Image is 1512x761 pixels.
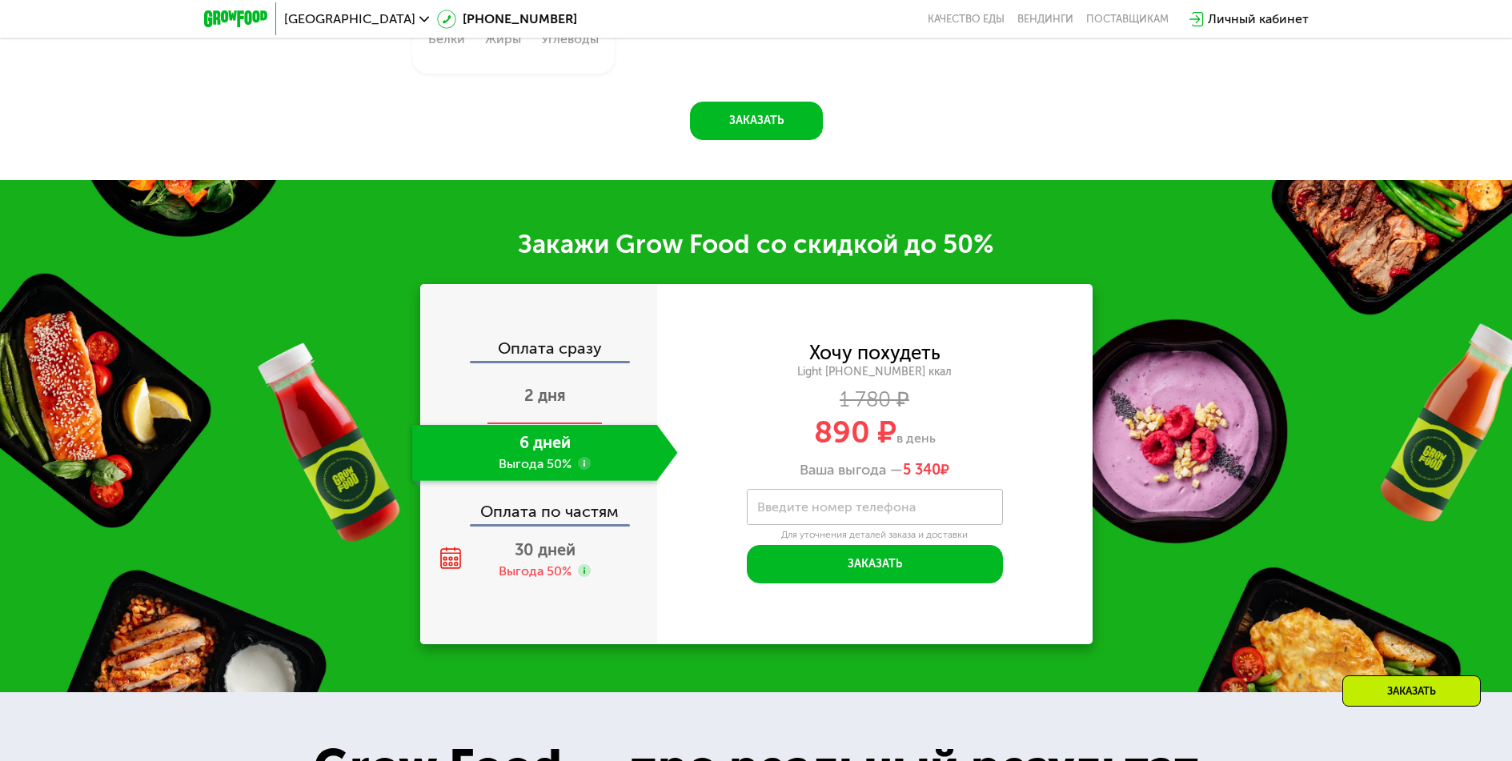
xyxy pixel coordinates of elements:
div: Заказать [1342,675,1481,707]
button: Заказать [690,102,823,140]
div: поставщикам [1086,13,1169,26]
button: Заказать [747,545,1003,583]
div: Белки [428,33,465,46]
label: Введите номер телефона [757,503,916,511]
span: 890 ₽ [814,414,896,451]
a: Качество еды [928,13,1005,26]
a: [PHONE_NUMBER] [437,10,577,29]
div: Выгода 50% [499,563,572,580]
div: Личный кабинет [1208,10,1309,29]
div: Оплата сразу [422,340,657,361]
div: Для уточнения деталей заказа и доставки [747,529,1003,542]
div: Light [PHONE_NUMBER] ккал [657,365,1093,379]
span: ₽ [903,462,949,479]
div: Ваша выгода — [657,462,1093,479]
div: Углеводы [541,33,599,46]
div: Жиры [485,33,521,46]
div: 1 780 ₽ [657,391,1093,409]
div: Хочу похудеть [809,344,940,362]
span: 30 дней [515,540,576,559]
span: 5 340 [903,461,940,479]
span: в день [896,431,936,446]
div: Оплата по частям [422,487,657,524]
span: [GEOGRAPHIC_DATA] [284,13,415,26]
a: Вендинги [1017,13,1073,26]
span: 2 дня [524,386,566,405]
